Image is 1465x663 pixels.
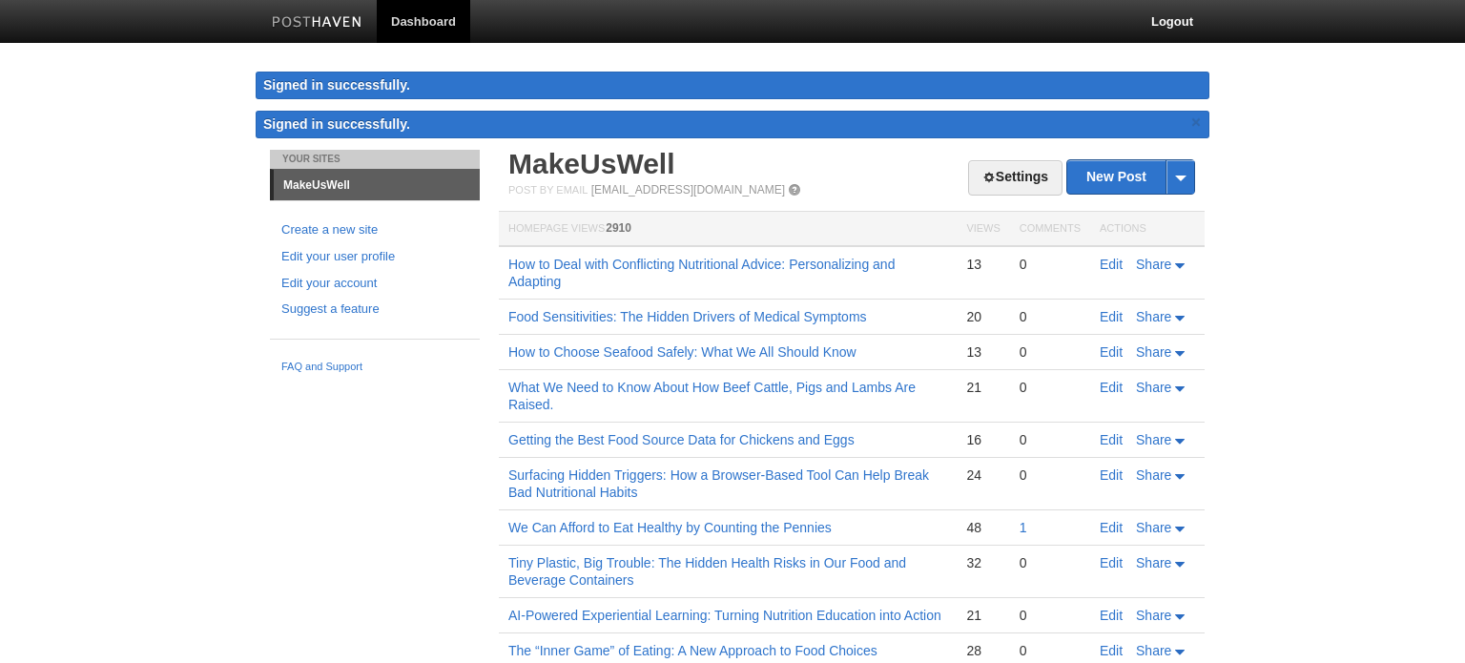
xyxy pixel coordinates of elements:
a: Edit [1100,643,1123,658]
a: Edit [1100,344,1123,360]
a: 1 [1020,520,1027,535]
div: 24 [966,466,1000,484]
a: Edit [1100,520,1123,535]
div: 32 [966,554,1000,571]
a: We Can Afford to Eat Healthy by Counting the Pennies [508,520,832,535]
span: Share [1136,467,1171,483]
div: 48 [966,519,1000,536]
a: Edit your account [281,274,468,294]
div: 0 [1020,256,1081,273]
div: 16 [966,431,1000,448]
div: 0 [1020,607,1081,624]
th: Comments [1010,212,1090,247]
span: Share [1136,555,1171,570]
div: 0 [1020,343,1081,361]
a: The “Inner Game” of Eating: A New Approach to Food Choices [508,643,877,658]
a: What We Need to Know About How Beef Cattle, Pigs and Lambs Are Raised. [508,380,916,412]
th: Actions [1090,212,1205,247]
li: Your Sites [270,150,480,169]
a: Edit [1100,257,1123,272]
div: 21 [966,379,1000,396]
th: Homepage Views [499,212,957,247]
span: Share [1136,257,1171,272]
a: Edit [1100,555,1123,570]
div: 13 [966,343,1000,361]
a: Tiny Plastic, Big Trouble: The Hidden Health Risks in Our Food and Beverage Containers [508,555,906,588]
div: 20 [966,308,1000,325]
a: MakeUsWell [274,170,480,200]
span: Share [1136,520,1171,535]
span: Signed in successfully. [263,116,410,132]
th: Views [957,212,1009,247]
a: Edit [1100,309,1123,324]
a: Suggest a feature [281,300,468,320]
span: Share [1136,432,1171,447]
img: Posthaven-bar [272,16,362,31]
a: AI-Powered Experiential Learning: Turning Nutrition Education into Action [508,608,941,623]
div: 28 [966,642,1000,659]
span: Share [1136,608,1171,623]
a: FAQ and Support [281,359,468,376]
span: Share [1136,380,1171,395]
a: Surfacing Hidden Triggers: How a Browser-Based Tool Can Help Break Bad Nutritional Habits [508,467,929,500]
span: Share [1136,344,1171,360]
a: Edit [1100,432,1123,447]
a: Edit [1100,380,1123,395]
a: MakeUsWell [508,148,675,179]
a: Food Sensitivities: The Hidden Drivers of Medical Symptoms [508,309,867,324]
div: 0 [1020,379,1081,396]
div: 21 [966,607,1000,624]
a: Create a new site [281,220,468,240]
div: 0 [1020,554,1081,571]
div: 13 [966,256,1000,273]
span: 2910 [606,221,631,235]
a: Getting the Best Food Source Data for Chickens and Eggs [508,432,855,447]
a: New Post [1067,160,1194,194]
div: 0 [1020,431,1081,448]
a: How to Deal with Conflicting Nutritional Advice: Personalizing and Adapting [508,257,895,289]
a: × [1187,111,1205,135]
a: Settings [968,160,1063,196]
a: How to Choose Seafood Safely: What We All Should Know [508,344,856,360]
div: Signed in successfully. [256,72,1209,99]
a: Edit your user profile [281,247,468,267]
a: [EMAIL_ADDRESS][DOMAIN_NAME] [591,183,785,197]
a: Edit [1100,608,1123,623]
a: Edit [1100,467,1123,483]
span: Share [1136,309,1171,324]
div: 0 [1020,642,1081,659]
div: 0 [1020,466,1081,484]
span: Post by Email [508,184,588,196]
span: Share [1136,643,1171,658]
div: 0 [1020,308,1081,325]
